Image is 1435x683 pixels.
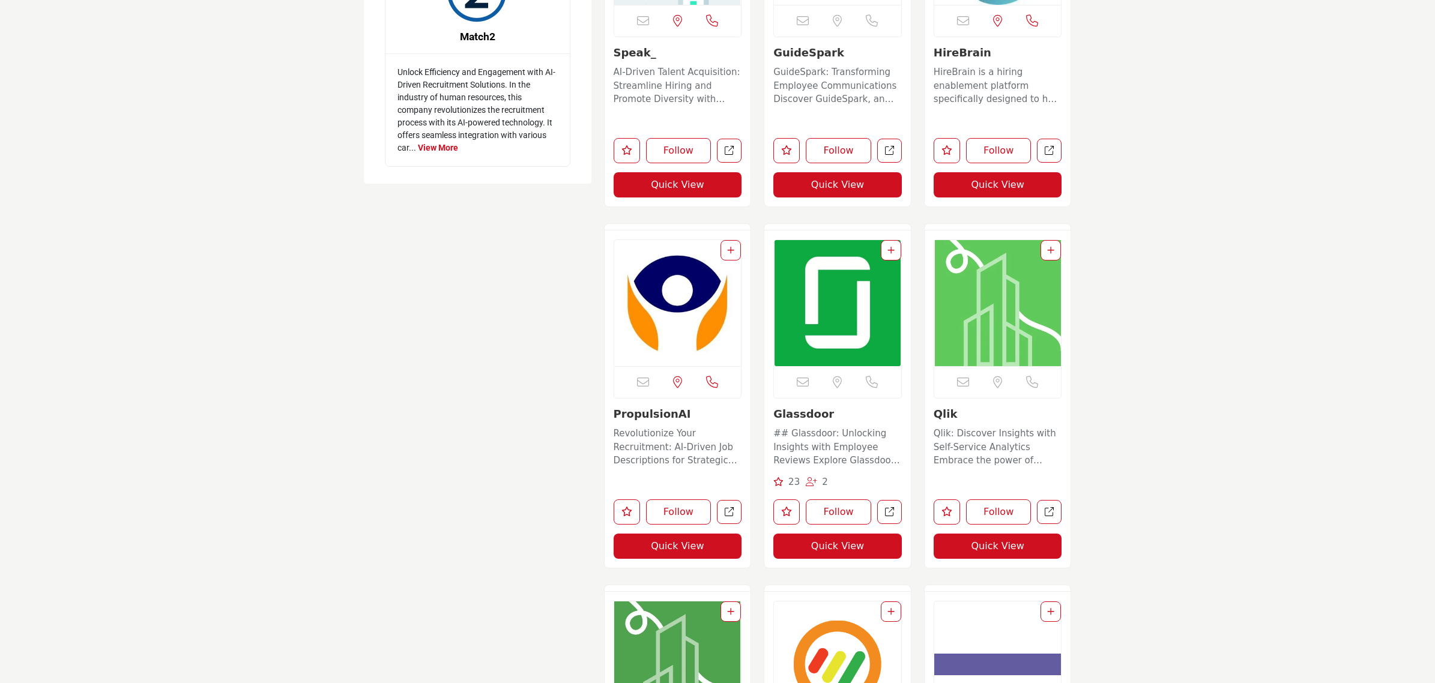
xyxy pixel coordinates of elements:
a: Add To List [887,607,895,616]
a: Add To List [727,245,734,255]
img: Qlik [934,240,1062,366]
a: PropulsionAI [614,408,691,420]
button: Like listing [773,138,800,163]
a: Add To List [1047,607,1054,616]
button: Quick View [934,534,1062,559]
a: HireBrain [934,46,991,59]
button: Follow [806,138,871,163]
i: Recommendations [773,477,784,486]
button: Quick View [773,534,902,559]
a: Glassdoor [773,408,834,420]
a: Open guidespark in new tab [877,139,902,163]
a: Open hirebrain in new tab [1037,139,1062,163]
button: Quick View [773,172,902,197]
img: Glassdoor [774,240,901,366]
a: ## Glassdoor: Unlocking Insights with Employee Reviews Explore Glassdoor, the job board that offe... [773,424,902,468]
span: ... [409,143,416,152]
img: PropulsionAI [614,240,742,366]
p: Qlik: Discover Insights with Self-Service Analytics Embrace the power of QlikView, a platform tha... [934,427,1062,468]
a: Qlik [934,408,958,420]
a: Revolutionize Your Recruitment: AI-Driven Job Descriptions for Strategic Hiring Success This inno... [614,424,742,468]
a: GuideSpark: Transforming Employee Communications Discover GuideSpark, an employee communication s... [773,62,902,106]
button: Follow [966,499,1032,525]
p: Revolutionize Your Recruitment: AI-Driven Job Descriptions for Strategic Hiring Success This inno... [614,427,742,468]
p: AI-Driven Talent Acquisition: Streamline Hiring and Promote Diversity with Cutting-Edge Technolog... [614,65,742,106]
button: Quick View [614,534,742,559]
h3: PropulsionAI [614,408,742,421]
p: Unlock Efficiency and Engagement with AI-Driven Recruitment Solutions. In the industry of human r... [397,66,558,154]
button: Like listing [934,138,960,163]
a: Speak_ [614,46,656,59]
a: Open glassdoor in new tab [877,500,902,525]
p: HireBrain is a hiring enablement platform specifically designed to help drive better business out... [934,65,1062,106]
button: Quick View [934,172,1062,197]
button: Follow [646,499,711,525]
a: Open Listing in new tab [774,240,901,366]
p: ## Glassdoor: Unlocking Insights with Employee Reviews Explore Glassdoor, the job board that offe... [773,427,902,468]
button: Follow [966,138,1032,163]
a: AI-Driven Talent Acquisition: Streamline Hiring and Promote Diversity with Cutting-Edge Technolog... [614,62,742,106]
a: Add To List [1047,245,1054,255]
a: Open speak in new tab [717,139,742,163]
button: Like listing [934,499,960,525]
a: GuideSpark [773,46,844,59]
button: Quick View [614,172,742,197]
a: Add To List [727,607,734,616]
button: Follow [646,138,711,163]
a: View More [418,143,458,152]
h3: GuideSpark [773,46,902,59]
h3: Glassdoor [773,408,902,421]
h3: Qlik [934,408,1062,421]
p: GuideSpark: Transforming Employee Communications Discover GuideSpark, an employee communication s... [773,65,902,106]
h3: HireBrain [934,46,1062,59]
a: Open propulsionai in new tab [717,500,742,525]
button: Like listing [614,138,640,163]
a: Add To List [887,245,895,255]
a: Qlik: Discover Insights with Self-Service Analytics Embrace the power of QlikView, a platform tha... [934,424,1062,468]
a: Open Listing in new tab [934,240,1062,366]
button: Follow [806,499,871,525]
span: 23 [788,477,800,487]
a: Match2 [460,31,495,43]
span: 2 [822,477,828,487]
div: Followers [806,475,828,489]
a: Open Listing in new tab [614,240,742,366]
button: Like listing [773,499,800,525]
a: HireBrain is a hiring enablement platform specifically designed to help drive better business out... [934,62,1062,106]
a: Open qlik in new tab [1037,500,1062,525]
h3: Speak_ [614,46,742,59]
button: Like listing [614,499,640,525]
